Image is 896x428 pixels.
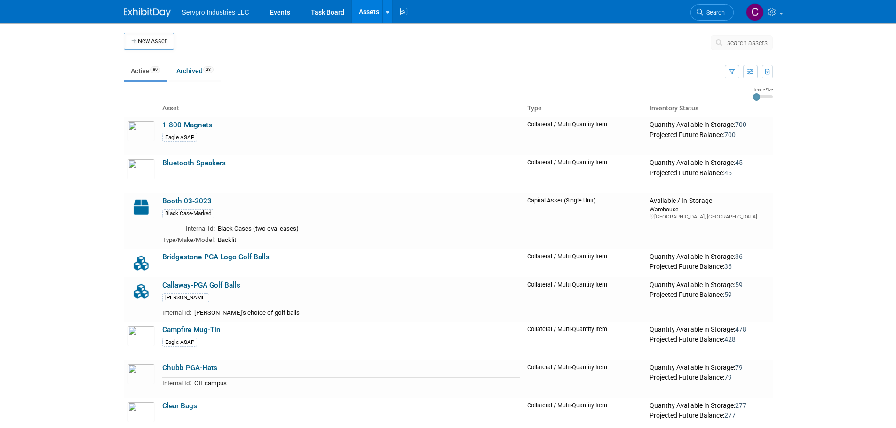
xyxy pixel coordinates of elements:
[191,307,520,318] td: [PERSON_NAME]'s choice of golf balls
[735,281,743,288] span: 59
[127,197,155,218] img: Capital-Asset-Icon-2.png
[124,33,174,50] button: New Asset
[162,253,270,261] a: Bridgestone-PGA Logo Golf Balls
[650,121,769,129] div: Quantity Available in Storage:
[753,87,773,93] div: Image Size
[650,334,769,344] div: Projected Future Balance:
[650,364,769,372] div: Quantity Available in Storage:
[650,205,769,213] div: Warehouse
[203,66,214,73] span: 23
[735,253,743,260] span: 36
[724,263,732,270] span: 36
[124,8,171,17] img: ExhibitDay
[523,155,646,193] td: Collateral / Multi-Quantity Item
[735,121,746,128] span: 700
[650,402,769,410] div: Quantity Available in Storage:
[650,326,769,334] div: Quantity Available in Storage:
[650,261,769,271] div: Projected Future Balance:
[650,281,769,289] div: Quantity Available in Storage:
[127,253,155,273] img: Collateral-Icon-2.png
[523,101,646,117] th: Type
[523,193,646,249] td: Capital Asset (Single-Unit)
[703,9,725,16] span: Search
[724,131,736,139] span: 700
[162,364,217,372] a: Chubb PGA-Hats
[746,3,764,21] img: Chris Chassagneux
[162,159,226,167] a: Bluetooth Speakers
[191,378,520,389] td: Off campus
[162,293,209,302] div: [PERSON_NAME]
[162,307,191,318] td: Internal Id:
[169,62,221,80] a: Archived23
[215,223,520,234] td: Black Cases (two oval cases)
[162,121,212,129] a: 1-800-Magnets
[523,277,646,322] td: Collateral / Multi-Quantity Item
[724,291,732,298] span: 59
[650,253,769,261] div: Quantity Available in Storage:
[735,402,746,409] span: 277
[650,213,769,220] div: [GEOGRAPHIC_DATA], [GEOGRAPHIC_DATA]
[724,169,732,177] span: 45
[182,8,249,16] span: Servpro Industries LLC
[523,117,646,155] td: Collateral / Multi-Quantity Item
[162,133,197,142] div: Eagle ASAP
[162,281,240,289] a: Callaway-PGA Golf Balls
[124,62,167,80] a: Active89
[162,326,221,334] a: Campfire Mug-Tin
[711,35,773,50] button: search assets
[523,322,646,360] td: Collateral / Multi-Quantity Item
[215,234,520,245] td: Backlit
[162,223,215,234] td: Internal Id:
[162,209,214,218] div: Black Case-Marked
[150,66,160,73] span: 89
[724,412,736,419] span: 277
[127,281,155,302] img: Collateral-Icon-2.png
[650,129,769,140] div: Projected Future Balance:
[162,402,197,410] a: Clear Bags
[735,159,743,166] span: 45
[162,378,191,389] td: Internal Id:
[724,374,732,381] span: 79
[523,249,646,277] td: Collateral / Multi-Quantity Item
[690,4,734,21] a: Search
[162,234,215,245] td: Type/Make/Model:
[162,197,212,205] a: Booth 03-2023
[724,335,736,343] span: 428
[650,289,769,299] div: Projected Future Balance:
[650,159,769,167] div: Quantity Available in Storage:
[523,360,646,398] td: Collateral / Multi-Quantity Item
[159,101,524,117] th: Asset
[650,372,769,382] div: Projected Future Balance:
[735,364,743,371] span: 79
[735,326,746,333] span: 478
[727,39,768,47] span: search assets
[650,197,769,205] div: Available / In-Storage
[162,338,197,347] div: Eagle ASAP
[650,167,769,178] div: Projected Future Balance:
[650,410,769,420] div: Projected Future Balance:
